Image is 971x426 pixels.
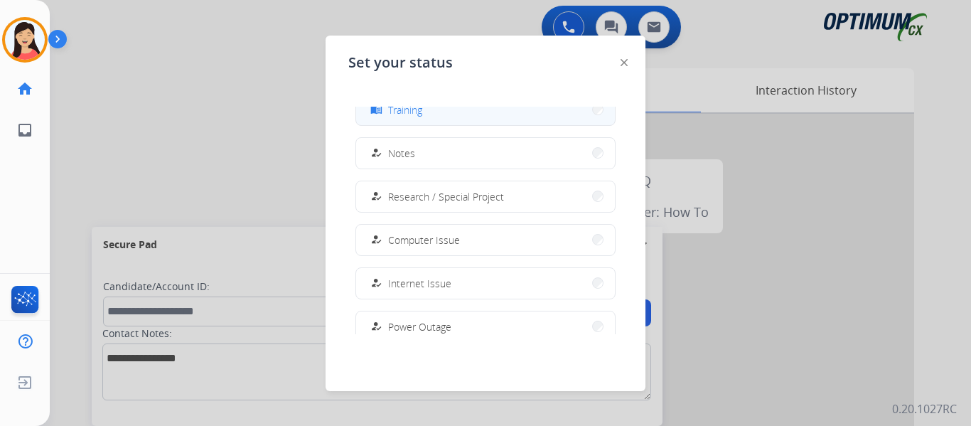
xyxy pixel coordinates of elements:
mat-icon: how_to_reg [370,277,382,289]
button: Training [356,95,615,125]
button: Computer Issue [356,225,615,255]
button: Notes [356,138,615,169]
span: Computer Issue [388,233,460,247]
span: Training [388,102,422,117]
mat-icon: home [16,80,33,97]
button: Internet Issue [356,268,615,299]
mat-icon: how_to_reg [370,234,382,246]
button: Power Outage [356,311,615,342]
span: Set your status [348,53,453,73]
mat-icon: how_to_reg [370,147,382,159]
span: Internet Issue [388,276,451,291]
span: Research / Special Project [388,189,504,204]
img: close-button [621,59,628,66]
p: 0.20.1027RC [892,400,957,417]
button: Research / Special Project [356,181,615,212]
img: avatar [5,20,45,60]
span: Notes [388,146,415,161]
mat-icon: how_to_reg [370,191,382,203]
mat-icon: inbox [16,122,33,139]
mat-icon: menu_book [370,104,382,116]
span: Power Outage [388,319,451,334]
mat-icon: how_to_reg [370,321,382,333]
